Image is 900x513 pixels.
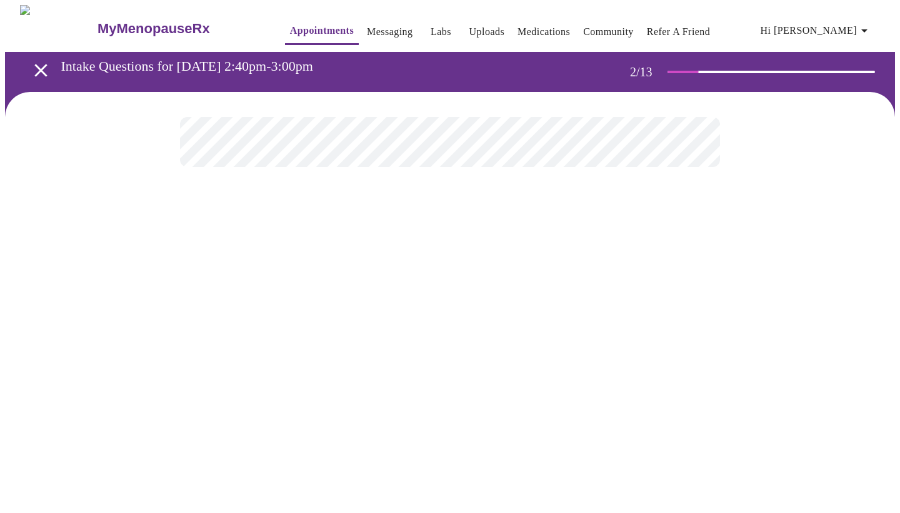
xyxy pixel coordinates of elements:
[20,5,96,52] img: MyMenopauseRx Logo
[22,52,59,89] button: open drawer
[583,23,634,41] a: Community
[464,19,510,44] button: Uploads
[362,19,417,44] button: Messaging
[96,7,259,51] a: MyMenopauseRx
[761,22,872,39] span: Hi [PERSON_NAME]
[285,18,359,45] button: Appointments
[630,65,667,79] h3: 2 / 13
[97,21,210,37] h3: MyMenopauseRx
[578,19,639,44] button: Community
[61,58,581,74] h3: Intake Questions for [DATE] 2:40pm-3:00pm
[421,19,461,44] button: Labs
[642,19,716,44] button: Refer a Friend
[756,18,877,43] button: Hi [PERSON_NAME]
[431,23,451,41] a: Labs
[517,23,570,41] a: Medications
[290,22,354,39] a: Appointments
[512,19,575,44] button: Medications
[647,23,711,41] a: Refer a Friend
[367,23,412,41] a: Messaging
[469,23,505,41] a: Uploads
